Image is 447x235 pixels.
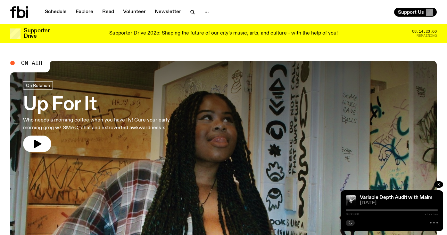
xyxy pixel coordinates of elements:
button: Support Us [394,8,437,17]
a: Newsletter [151,8,185,17]
p: Supporter Drive 2025: Shaping the future of our city’s music, arts, and culture - with the help o... [109,31,338,36]
a: Explore [72,8,97,17]
a: Volunteer [119,8,150,17]
h3: Supporter Drive [24,28,49,39]
a: On Rotation [23,81,53,90]
a: Schedule [41,8,70,17]
span: On Rotation [26,83,50,88]
img: A black and white image of maim in a dark park. [346,195,356,206]
a: Up For ItWho needs a morning coffee when you have Ify! Cure your early morning grog w/ SMAC, chat... [23,81,187,152]
span: 08:14:23:06 [412,30,437,33]
p: Who needs a morning coffee when you have Ify! Cure your early morning grog w/ SMAC, chat and extr... [23,116,187,132]
span: Remaining [417,34,437,37]
span: -:--:-- [425,213,438,216]
span: [DATE] [360,201,438,206]
span: Support Us [398,9,424,15]
span: On Air [21,60,42,66]
h3: Up For It [23,96,187,114]
a: Variable Depth Audit with Maim [360,195,432,200]
a: Read [98,8,118,17]
span: 0:00:00 [346,213,359,216]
